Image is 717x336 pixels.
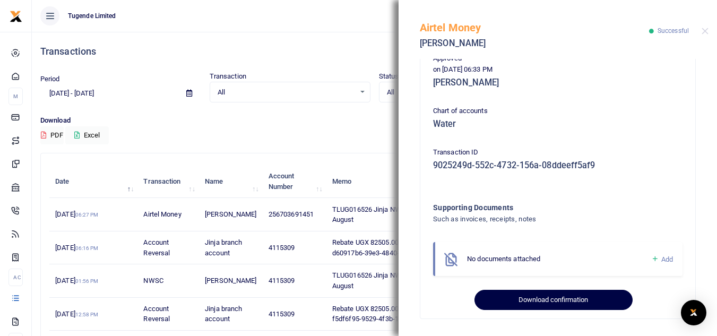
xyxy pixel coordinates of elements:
h4: Transactions [40,46,709,57]
div: Open Intercom Messenger [681,300,706,325]
span: 4115309 [269,244,295,252]
span: All [387,87,524,98]
h4: Such as invoices, receipts, notes [433,213,640,225]
span: [DATE] [55,244,98,252]
span: Rebate UGX 82505.00 for transaction d60917b6-39e3-4840-150d-08ddeeff5af9 [332,238,459,257]
h5: Airtel Money [420,21,649,34]
span: [PERSON_NAME] [205,277,256,285]
span: 4115309 [269,310,295,318]
h5: [PERSON_NAME] [433,77,683,88]
label: Period [40,74,60,84]
small: 12:58 PM [75,312,99,317]
li: M [8,88,23,105]
h5: [PERSON_NAME] [420,38,649,49]
p: Transaction ID [433,147,683,158]
button: Download confirmation [474,290,632,310]
h4: Supporting Documents [433,202,640,213]
button: Excel [65,126,109,144]
a: Add [651,253,673,265]
label: Transaction [210,71,246,82]
span: All [218,87,355,98]
span: No documents attached [467,255,540,263]
span: 256703691451 [269,210,314,218]
input: select period [40,84,178,102]
span: Jinja branch account [205,238,242,257]
small: 01:56 PM [75,278,99,284]
span: Tugende Limited [64,11,120,21]
th: Account Number: activate to sort column ascending [263,165,326,198]
th: Name: activate to sort column ascending [199,165,263,198]
a: logo-small logo-large logo-large [10,12,22,20]
h5: Water [433,119,683,130]
span: 4115309 [269,277,295,285]
span: Account Reversal [143,305,170,323]
span: [DATE] [55,210,98,218]
p: Download [40,115,709,126]
li: Ac [8,269,23,286]
span: Add [661,255,673,263]
p: Approved [433,53,683,64]
span: Successful [658,27,689,35]
button: PDF [40,126,64,144]
small: 06:27 PM [75,212,99,218]
label: Status [379,71,399,82]
h5: 9025249d-552c-4732-156a-08ddeeff5af9 [433,160,683,171]
span: NWSC [143,277,163,285]
span: TLUG016526 Jinja NWSC payment for August [332,271,448,290]
span: [PERSON_NAME] [205,210,256,218]
span: Airtel Money [143,210,181,218]
span: Account Reversal [143,238,170,257]
th: Transaction: activate to sort column ascending [137,165,199,198]
th: Date: activate to sort column descending [49,165,137,198]
button: Close [702,28,709,35]
p: on [DATE] 06:33 PM [433,64,683,75]
img: logo-small [10,10,22,23]
span: TLUG016526 Jinja NWSC payment for August [332,205,448,224]
p: Chart of accounts [433,106,683,117]
span: Jinja branch account [205,305,242,323]
span: [DATE] [55,277,98,285]
th: Memo: activate to sort column ascending [326,165,471,198]
span: Rebate UGX 82505.00 for transaction f5df6f95-9529-4f3b-125e-08ddeb4b287e [332,305,457,323]
small: 06:16 PM [75,245,99,251]
span: [DATE] [55,310,98,318]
